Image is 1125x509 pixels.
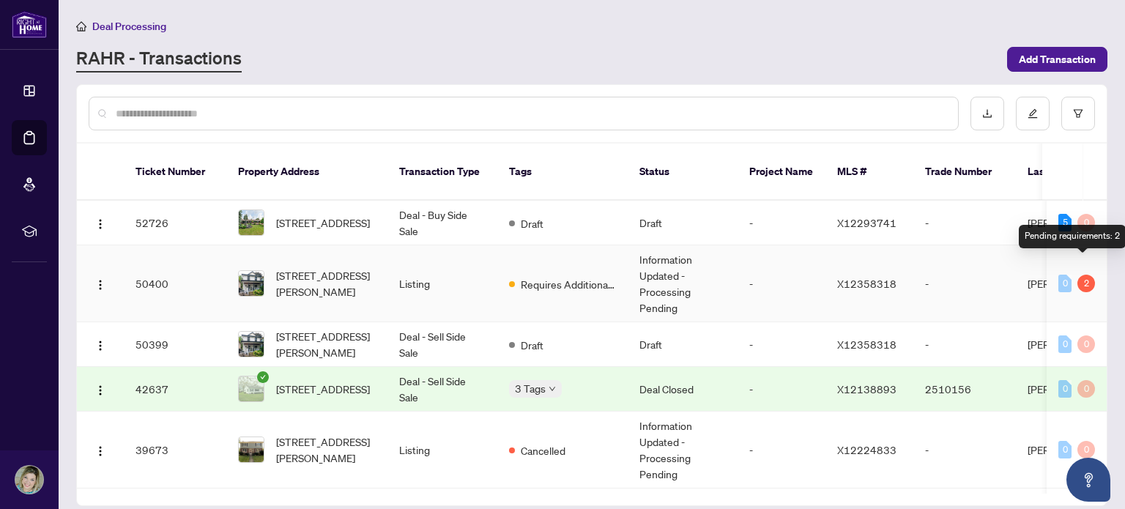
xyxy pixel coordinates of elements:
span: Cancelled [521,442,565,458]
td: Information Updated - Processing Pending [628,412,738,488]
img: Logo [94,279,106,291]
td: Listing [387,412,497,488]
div: 0 [1077,335,1095,353]
img: Logo [94,340,106,352]
span: [STREET_ADDRESS][PERSON_NAME] [276,328,376,360]
button: Logo [89,438,112,461]
img: thumbnail-img [239,376,264,401]
div: 2 [1077,275,1095,292]
span: edit [1028,108,1038,119]
img: thumbnail-img [239,271,264,296]
td: Deal - Buy Side Sale [387,201,497,245]
img: Profile Icon [15,466,43,494]
span: filter [1073,108,1083,119]
button: Logo [89,377,112,401]
div: 5 [1058,214,1072,231]
td: 2510156 [913,367,1016,412]
div: 0 [1077,441,1095,458]
span: Requires Additional Docs [521,276,616,292]
img: thumbnail-img [239,437,264,462]
th: Transaction Type [387,144,497,201]
img: thumbnail-img [239,210,264,235]
span: check-circle [257,371,269,383]
button: Logo [89,332,112,356]
span: X12224833 [837,443,896,456]
div: 0 [1058,275,1072,292]
td: Listing [387,245,497,322]
a: RAHR - Transactions [76,46,242,73]
td: Deal - Sell Side Sale [387,367,497,412]
span: Draft [521,215,543,231]
span: 3 Tags [515,380,546,397]
button: download [970,97,1004,130]
td: Draft [628,322,738,367]
img: Logo [94,445,106,457]
div: 0 [1058,335,1072,353]
span: [STREET_ADDRESS] [276,215,370,231]
td: - [738,367,825,412]
button: edit [1016,97,1050,130]
button: Open asap [1066,458,1110,502]
td: - [738,322,825,367]
td: - [913,245,1016,322]
td: - [913,201,1016,245]
span: down [549,385,556,393]
div: 0 [1077,214,1095,231]
th: Tags [497,144,628,201]
span: Deal Processing [92,20,166,33]
img: logo [12,11,47,38]
span: Draft [521,337,543,353]
img: thumbnail-img [239,332,264,357]
button: Logo [89,211,112,234]
td: 50400 [124,245,226,322]
div: 0 [1058,441,1072,458]
td: - [913,412,1016,488]
div: 0 [1058,380,1072,398]
span: X12138893 [837,382,896,395]
td: 42637 [124,367,226,412]
th: Project Name [738,144,825,201]
span: [STREET_ADDRESS][PERSON_NAME] [276,267,376,300]
td: 39673 [124,412,226,488]
span: [STREET_ADDRESS] [276,381,370,397]
td: Draft [628,201,738,245]
img: Logo [94,384,106,396]
td: Information Updated - Processing Pending [628,245,738,322]
span: [STREET_ADDRESS][PERSON_NAME] [276,434,376,466]
button: Logo [89,272,112,295]
img: Logo [94,218,106,230]
th: Status [628,144,738,201]
span: X12358318 [837,277,896,290]
th: MLS # [825,144,913,201]
th: Property Address [226,144,387,201]
td: - [738,412,825,488]
button: filter [1061,97,1095,130]
span: Add Transaction [1019,48,1096,71]
td: - [738,245,825,322]
td: - [738,201,825,245]
span: X12358318 [837,338,896,351]
th: Trade Number [913,144,1016,201]
div: 0 [1077,380,1095,398]
span: download [982,108,992,119]
button: Add Transaction [1007,47,1107,72]
td: 50399 [124,322,226,367]
span: home [76,21,86,31]
span: X12293741 [837,216,896,229]
td: 52726 [124,201,226,245]
td: Deal Closed [628,367,738,412]
td: Deal - Sell Side Sale [387,322,497,367]
td: - [913,322,1016,367]
th: Ticket Number [124,144,226,201]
